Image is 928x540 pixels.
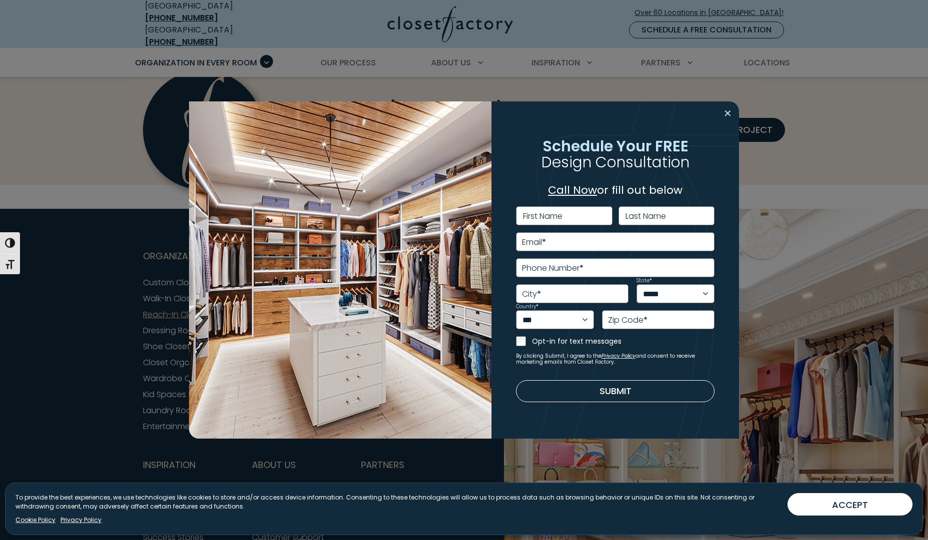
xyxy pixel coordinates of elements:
[608,316,647,324] label: Zip Code
[15,516,55,525] a: Cookie Policy
[60,516,101,525] a: Privacy Policy
[787,493,912,516] button: ACCEPT
[516,304,538,309] label: Country
[522,238,546,246] label: Email
[189,101,491,439] img: Walk in closet with island
[516,353,715,365] small: By clicking Submit, I agree to the and consent to receive marketing emails from Closet Factory.
[522,264,583,272] label: Phone Number
[625,212,666,220] label: Last Name
[516,182,715,198] p: or fill out below
[541,151,689,173] span: Design Consultation
[720,105,735,121] button: Close modal
[516,380,715,402] button: Submit
[15,493,779,511] p: To provide the best experiences, we use technologies like cookies to store and/or access device i...
[532,336,715,346] label: Opt-in for text messages
[522,290,541,298] label: City
[548,182,597,198] a: Call Now
[542,135,688,157] span: Schedule Your FREE
[636,278,652,283] label: State
[601,352,635,360] a: Privacy Policy
[523,212,562,220] label: First Name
